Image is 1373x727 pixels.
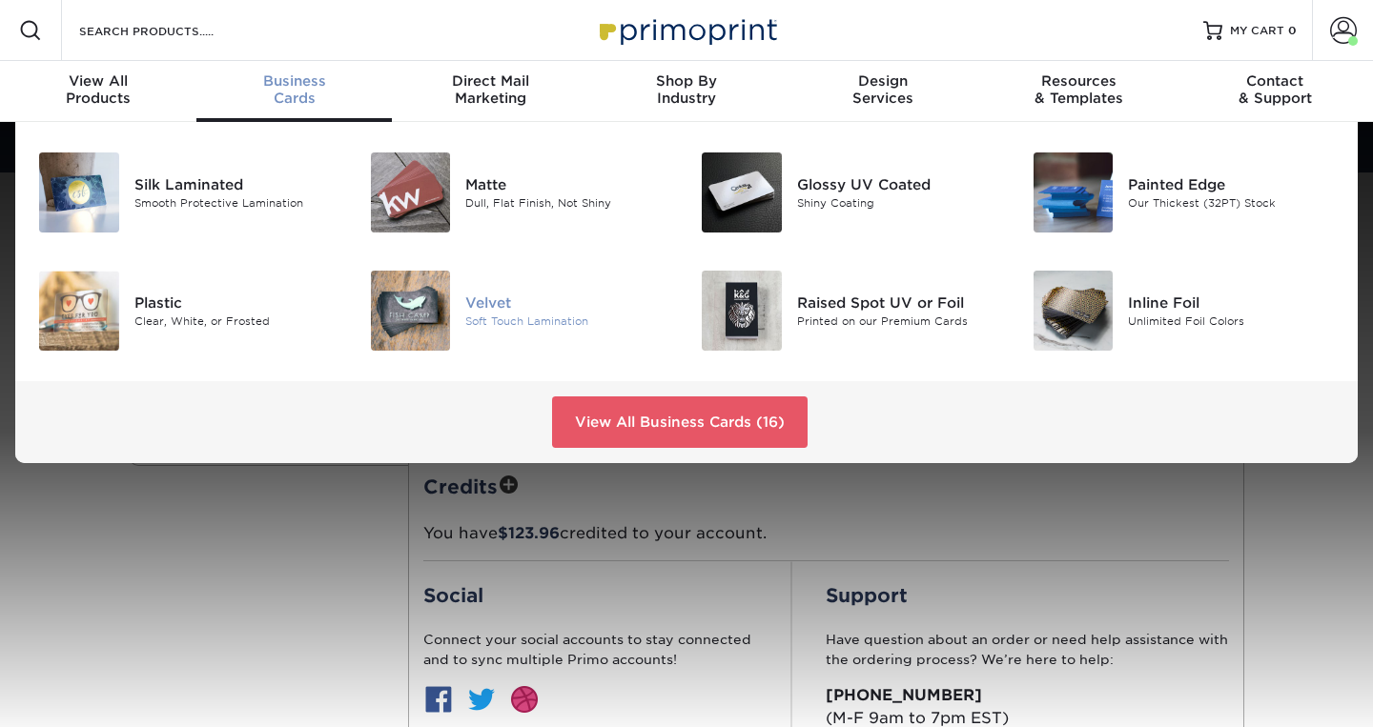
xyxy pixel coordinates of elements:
[785,61,981,122] a: DesignServices
[465,174,672,195] div: Matte
[1128,292,1335,313] div: Inline Foil
[38,263,341,358] a: Plastic Business Cards Plastic Clear, White, or Frosted
[1288,24,1297,37] span: 0
[134,195,341,212] div: Smooth Protective Lamination
[371,271,451,351] img: Velvet Business Cards
[588,61,785,122] a: Shop ByIndustry
[702,271,782,351] img: Raised Spot UV or Foil Business Cards
[797,195,1004,212] div: Shiny Coating
[797,174,1004,195] div: Glossy UV Coated
[1177,72,1373,90] span: Contact
[981,72,1178,107] div: & Templates
[981,72,1178,90] span: Resources
[797,292,1004,313] div: Raised Spot UV or Foil
[38,145,341,240] a: Silk Laminated Business Cards Silk Laminated Smooth Protective Lamination
[392,72,588,107] div: Marketing
[1033,263,1336,358] a: Inline Foil Business Cards Inline Foil Unlimited Foil Colors
[797,313,1004,329] div: Printed on our Premium Cards
[465,313,672,329] div: Soft Touch Lamination
[39,271,119,351] img: Plastic Business Cards
[1177,72,1373,107] div: & Support
[392,61,588,122] a: Direct MailMarketing
[981,61,1178,122] a: Resources& Templates
[785,72,981,90] span: Design
[370,263,673,358] a: Velvet Business Cards Velvet Soft Touch Lamination
[196,72,393,90] span: Business
[370,145,673,240] a: Matte Business Cards Matte Dull, Flat Finish, Not Shiny
[39,152,119,232] img: Silk Laminated Business Cards
[588,72,785,90] span: Shop By
[552,396,808,448] a: View All Business Cards (16)
[465,292,672,313] div: Velvet
[77,19,263,42] input: SEARCH PRODUCTS.....
[588,72,785,107] div: Industry
[1033,145,1336,240] a: Painted Edge Business Cards Painted Edge Our Thickest (32PT) Stock
[134,292,341,313] div: Plastic
[196,72,393,107] div: Cards
[134,174,341,195] div: Silk Laminated
[1128,195,1335,212] div: Our Thickest (32PT) Stock
[1128,313,1335,329] div: Unlimited Foil Colors
[701,263,1004,358] a: Raised Spot UV or Foil Business Cards Raised Spot UV or Foil Printed on our Premium Cards
[1230,23,1284,39] span: MY CART
[465,195,672,212] div: Dull, Flat Finish, Not Shiny
[591,10,782,50] img: Primoprint
[1128,174,1335,195] div: Painted Edge
[371,152,451,232] img: Matte Business Cards
[702,152,782,232] img: Glossy UV Coated Business Cards
[196,61,393,122] a: BusinessCards
[134,313,341,329] div: Clear, White, or Frosted
[392,72,588,90] span: Direct Mail
[785,72,981,107] div: Services
[1177,61,1373,122] a: Contact& Support
[1034,271,1114,351] img: Inline Foil Business Cards
[701,145,1004,240] a: Glossy UV Coated Business Cards Glossy UV Coated Shiny Coating
[1034,152,1114,232] img: Painted Edge Business Cards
